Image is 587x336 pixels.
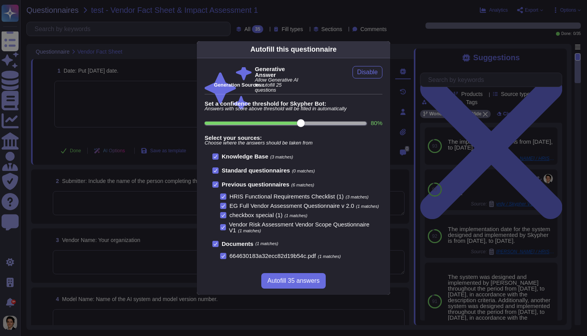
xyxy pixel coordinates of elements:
b: Generation Sources : [214,82,264,88]
b: Standard questionnaires [222,167,290,174]
span: 664630183a32ecc82d19b54c.pdf [229,252,316,259]
div: Autofill this questionnaire [250,44,337,55]
label: 80 % [371,120,382,126]
button: Disable [353,66,382,78]
b: Documents [222,241,254,247]
span: (3 matches) [270,155,293,159]
span: (6 matches) [291,183,314,187]
span: (1 matches) [318,254,341,259]
span: (1 matches) [255,242,278,246]
span: checkbox special (1) [229,212,283,218]
span: Disable [357,69,378,75]
span: EG Full Vendor Assessment Questionnaire v 2.0 [229,202,354,209]
span: (1 matches) [285,213,307,218]
button: Autofill 35 answers [261,273,326,289]
span: Answers with score above threshold will be filled in automatically [205,106,382,111]
span: Vendor Risk Assessment Vendor Scope Questionnaire V1 [229,221,370,233]
b: Select your sources: [205,135,382,141]
span: (3 matches) [346,195,368,199]
b: Generative Answer [255,66,302,78]
span: (0 matches) [292,169,315,173]
span: HRIS Functional Requirements Checklist (1) [229,193,344,200]
b: Knowledge Base [222,153,268,160]
span: Allow Generative AI to autofill 25 questions [255,78,302,92]
span: Choose where the answers should be taken from [205,141,382,146]
span: (1 matches) [356,204,379,209]
span: (1 matches) [238,228,261,233]
b: Previous questionnaires [222,181,289,188]
b: Set a confidence threshold for Skypher Bot: [205,101,382,106]
span: Autofill 35 answers [267,278,320,284]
